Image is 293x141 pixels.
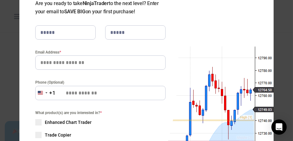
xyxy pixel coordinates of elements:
[271,119,287,135] div: Open Intercom Messenger
[45,119,92,125] span: Enhanced Chart Trader
[64,9,85,15] strong: SAVE BIG
[35,119,166,125] label: Enhanced Chart Trader
[35,86,56,100] button: Selected country
[83,0,109,6] strong: NinjaTrader
[45,132,71,138] span: Trade Copier
[35,110,166,116] span: What product(s) are you interested in?
[35,132,166,138] label: Trade Copier
[35,49,166,55] label: Email Address
[49,89,56,97] div: +1
[35,79,166,86] label: Phone (Optional)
